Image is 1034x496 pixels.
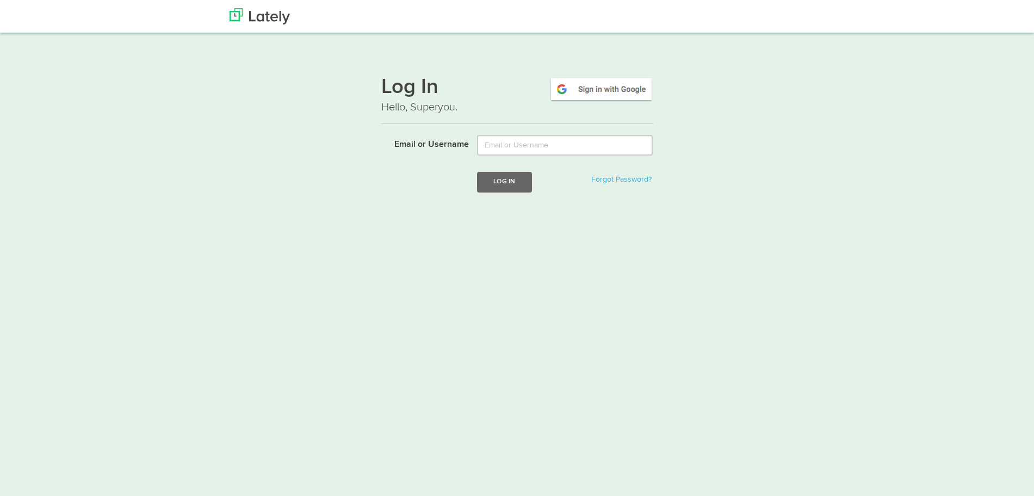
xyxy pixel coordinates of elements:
[230,8,290,24] img: Lately
[381,100,653,115] p: Hello, Superyou.
[591,176,652,183] a: Forgot Password?
[549,77,653,102] img: google-signin.png
[381,77,653,100] h1: Log In
[477,135,653,156] input: Email or Username
[373,135,469,151] label: Email or Username
[477,172,531,192] button: Log In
